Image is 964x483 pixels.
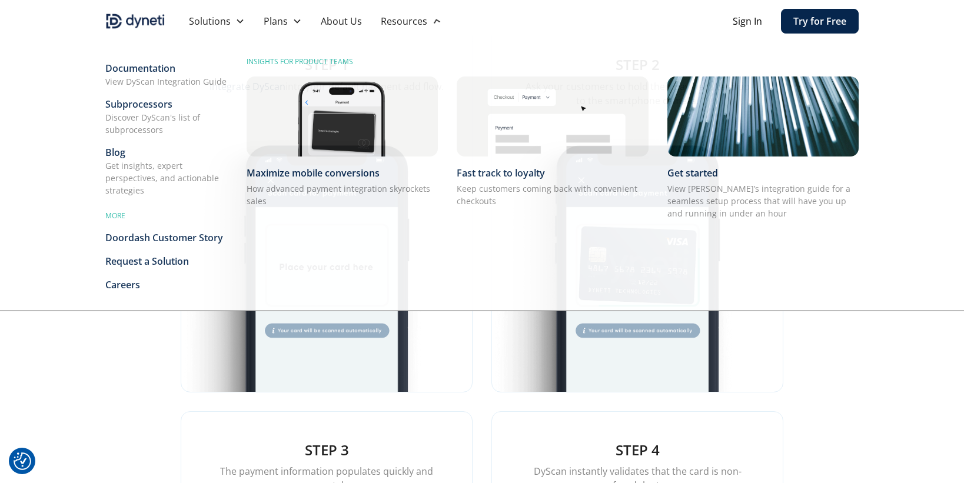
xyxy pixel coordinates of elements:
div: Solutions [189,14,231,28]
div: INSIGHTS FOR PRODUCT TEAMS [247,56,859,67]
a: Get startedView [PERSON_NAME]’s integration guide for a seamless setup process that will have you... [667,72,859,224]
div: Solutions [179,9,254,33]
div: Fast track to loyalty [457,166,648,180]
img: Revisit consent button [14,452,31,470]
a: Image of a mobile Dyneti UI scanning a credit cardMaximize mobile conversionsHow advanced payment... [247,72,438,212]
p: How advanced payment integration skyrockets sales [247,182,438,207]
div: Plans [264,14,288,28]
div: Get insights, expert perspectives, and actionable strategies [105,159,228,196]
div: View DyScan Integration Guide [105,75,228,88]
a: Try for Free [781,9,859,34]
div: Resources [381,14,427,28]
button: Consent Preferences [14,452,31,470]
div: Discover DyScan's list of subprocessors [105,111,228,136]
p: Keep customers coming back with convenient checkouts [457,182,648,207]
img: Dyneti indigo logo [105,12,165,31]
div: Blog [105,145,228,159]
a: Careers [105,278,228,292]
a: Request a Solution [105,254,228,268]
a: Image of a mobile Dyneti UI scanning a credit cardFast track to loyaltyKeep customers coming back... [457,72,648,212]
a: DocumentationView DyScan Integration Guide [105,61,228,88]
div: MORE [105,211,228,221]
p: View [PERSON_NAME]’s integration guide for a seamless setup process that will have you up and run... [667,182,859,219]
a: SubprocessorsDiscover DyScan's list of subprocessors [105,97,228,136]
a: Doordash Customer Story [105,231,228,245]
h5: STEP 4 [520,440,754,460]
a: BlogGet insights, expert perspectives, and actionable strategies [105,145,228,196]
div: Documentation [105,61,228,75]
img: Image of a mobile Dyneti UI scanning a credit card [247,76,438,156]
a: home [105,12,165,31]
a: Sign In [733,14,762,28]
div: Get started [667,166,859,180]
img: Image of a mobile Dyneti UI scanning a credit card [457,76,648,156]
div: Plans [254,9,311,33]
div: Subprocessors [105,97,228,111]
h5: STEP 3 [210,440,444,460]
div: Maximize mobile conversions [247,166,438,180]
